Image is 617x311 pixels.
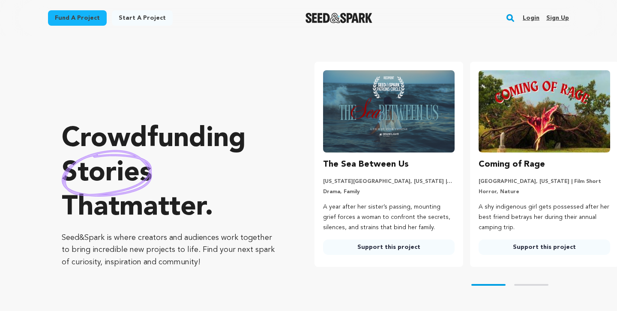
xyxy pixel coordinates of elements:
img: The Sea Between Us image [323,70,455,153]
p: Drama, Family [323,188,455,195]
a: Start a project [112,10,173,26]
span: matter [120,194,205,221]
img: hand sketched image [62,150,152,197]
p: [GEOGRAPHIC_DATA], [US_STATE] | Film Short [479,178,610,185]
p: A shy indigenous girl gets possessed after her best friend betrays her during their annual campin... [479,202,610,233]
img: Seed&Spark Logo Dark Mode [306,13,373,23]
a: Support this project [323,239,455,255]
a: Support this project [479,239,610,255]
p: Horror, Nature [479,188,610,195]
h3: The Sea Between Us [323,158,409,171]
a: Seed&Spark Homepage [306,13,373,23]
img: Coming of Rage image [479,70,610,153]
p: Crowdfunding that . [62,122,280,225]
a: Fund a project [48,10,107,26]
a: Login [523,11,539,25]
h3: Coming of Rage [479,158,545,171]
p: A year after her sister’s passing, mounting grief forces a woman to confront the secrets, silence... [323,202,455,233]
a: Sign up [546,11,569,25]
p: Seed&Spark is where creators and audiences work together to bring incredible new projects to life... [62,232,280,269]
p: [US_STATE][GEOGRAPHIC_DATA], [US_STATE] | Film Short [323,178,455,185]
